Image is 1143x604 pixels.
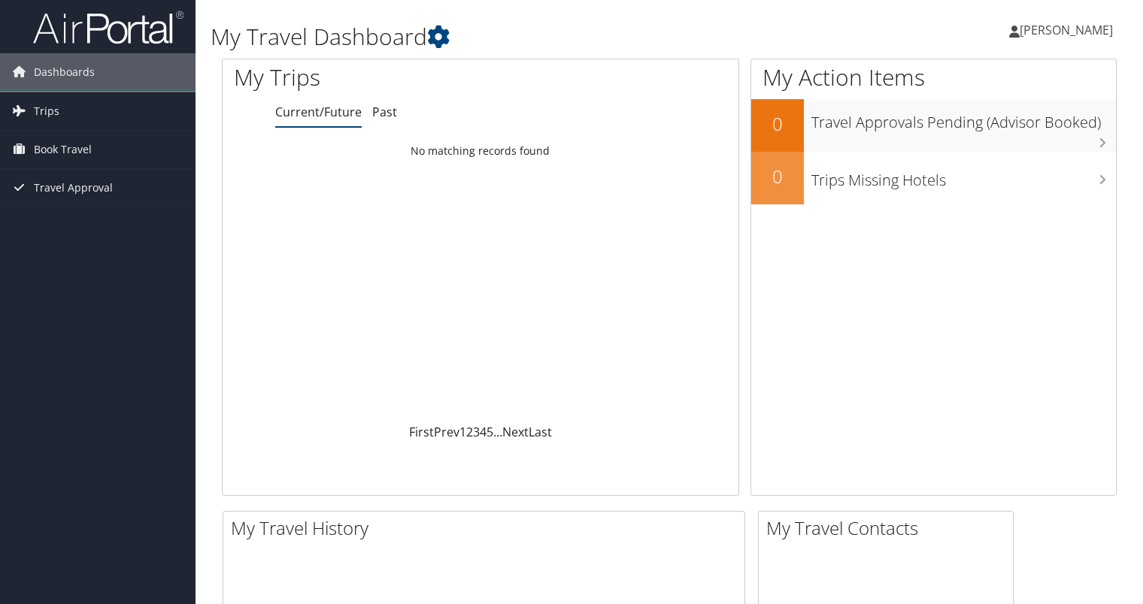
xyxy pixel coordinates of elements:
span: Travel Approval [34,169,113,207]
h1: My Travel Dashboard [211,21,822,53]
a: 4 [480,424,487,440]
a: 5 [487,424,493,440]
a: 2 [466,424,473,440]
td: No matching records found [223,137,738,165]
h2: 0 [751,164,804,189]
h1: My Action Items [751,62,1116,93]
span: … [493,424,502,440]
h2: My Travel Contacts [766,515,1013,541]
a: Past [372,104,397,120]
span: Book Travel [34,131,92,168]
a: Next [502,424,529,440]
a: Last [529,424,552,440]
a: 0Travel Approvals Pending (Advisor Booked) [751,99,1116,152]
h2: 0 [751,111,804,137]
a: 0Trips Missing Hotels [751,152,1116,204]
span: Dashboards [34,53,95,91]
span: [PERSON_NAME] [1020,22,1113,38]
a: [PERSON_NAME] [1009,8,1128,53]
a: 1 [459,424,466,440]
a: Prev [434,424,459,440]
h3: Travel Approvals Pending (Advisor Booked) [811,104,1116,133]
img: airportal-logo.png [33,10,183,45]
a: 3 [473,424,480,440]
h1: My Trips [234,62,512,93]
h3: Trips Missing Hotels [811,162,1116,191]
span: Trips [34,92,59,130]
a: Current/Future [275,104,362,120]
h2: My Travel History [231,515,744,541]
a: First [409,424,434,440]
